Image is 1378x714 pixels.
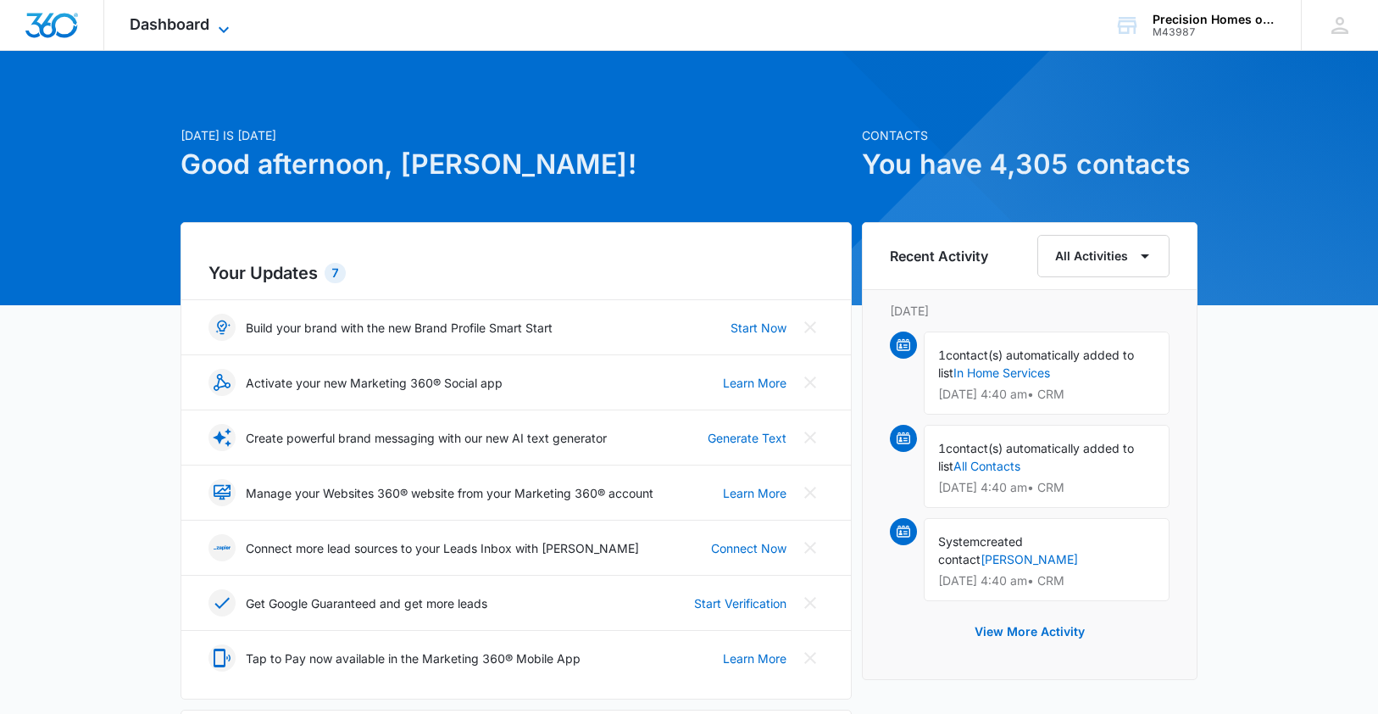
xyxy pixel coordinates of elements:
p: Create powerful brand messaging with our new AI text generator [246,429,607,447]
span: 1 [938,348,946,362]
button: Close [797,479,824,506]
div: 7 [325,263,346,283]
p: Build your brand with the new Brand Profile Smart Start [246,319,553,337]
button: Close [797,314,824,341]
div: account name [1153,13,1276,26]
p: Contacts [862,126,1197,144]
a: In Home Services [953,365,1050,380]
h6: Recent Activity [890,246,988,266]
p: Connect more lead sources to your Leads Inbox with [PERSON_NAME] [246,539,639,557]
a: [PERSON_NAME] [981,552,1078,566]
button: All Activities [1037,235,1170,277]
a: Learn More [723,484,786,502]
p: Manage your Websites 360® website from your Marketing 360® account [246,484,653,502]
p: Activate your new Marketing 360® Social app [246,374,503,392]
a: Start Now [731,319,786,337]
h2: Your Updates [208,260,824,286]
p: [DATE] is [DATE] [181,126,852,144]
a: Learn More [723,374,786,392]
button: View More Activity [958,611,1102,652]
h1: Good afternoon, [PERSON_NAME]! [181,144,852,185]
p: [DATE] 4:40 am • CRM [938,388,1155,400]
a: Generate Text [708,429,786,447]
span: 1 [938,441,946,455]
p: [DATE] 4:40 am • CRM [938,482,1155,494]
span: created contact [938,534,1023,566]
p: Tap to Pay now available in the Marketing 360® Mobile App [246,650,581,667]
p: Get Google Guaranteed and get more leads [246,594,487,612]
button: Close [797,644,824,672]
p: [DATE] [890,302,1170,320]
a: All Contacts [953,459,1020,473]
p: [DATE] 4:40 am • CRM [938,575,1155,587]
a: Start Verification [694,594,786,612]
span: contact(s) automatically added to list [938,348,1134,380]
h1: You have 4,305 contacts [862,144,1197,185]
span: System [938,534,980,549]
span: Dashboard [130,15,209,33]
a: Learn More [723,650,786,667]
button: Close [797,424,824,451]
button: Close [797,589,824,616]
span: contact(s) automatically added to list [938,441,1134,473]
button: Close [797,369,824,396]
div: account id [1153,26,1276,38]
a: Connect Now [711,539,786,557]
button: Close [797,534,824,561]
